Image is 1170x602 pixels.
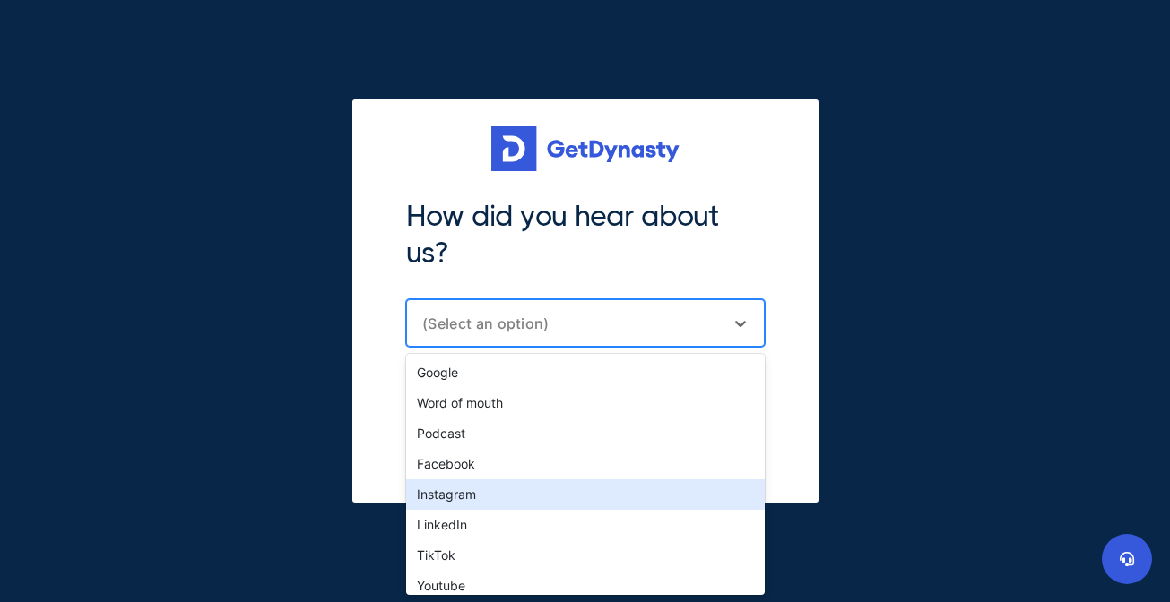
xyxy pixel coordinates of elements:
[406,479,765,510] div: Instagram
[406,510,765,540] div: LinkedIn
[406,357,765,388] div: Google
[406,388,765,418] div: Word of mouth
[406,198,765,272] div: How did you hear about us?
[406,449,765,479] div: Facebook
[406,418,765,449] div: Podcast
[422,314,715,332] div: (Select an option)
[406,540,765,571] div: TikTok
[406,571,765,601] div: Youtube
[491,126,680,171] img: Get started for free with Dynasty Trust Company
